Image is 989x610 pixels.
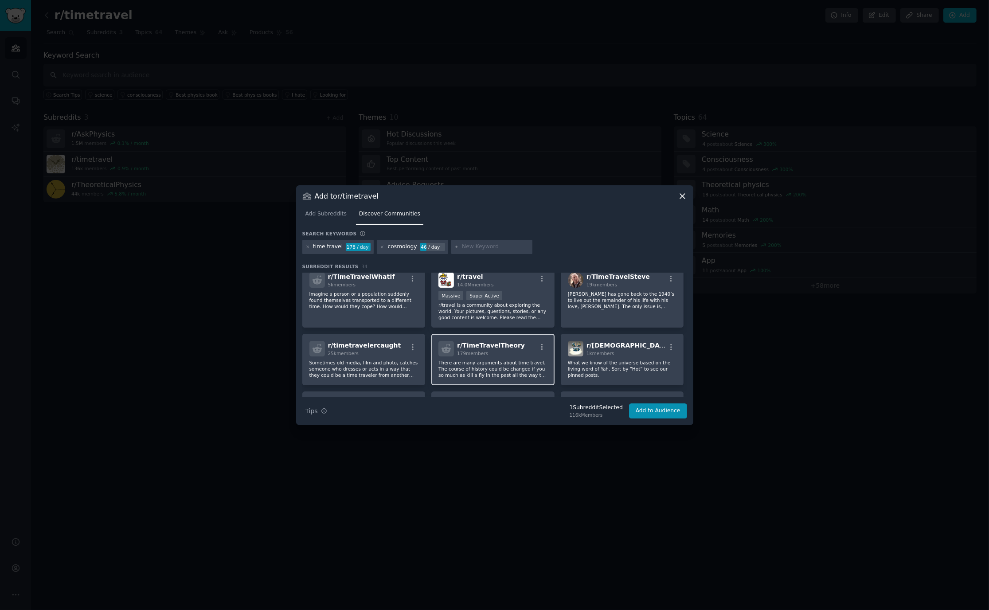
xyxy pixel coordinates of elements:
input: New Keyword [462,243,529,251]
span: r/ travel [457,273,483,280]
span: 25k members [328,351,359,356]
a: Discover Communities [356,207,423,225]
span: 1k members [586,351,614,356]
span: Discover Communities [359,210,420,218]
span: Subreddit Results [302,263,359,270]
span: 5k members [328,282,356,287]
span: r/ timetravelercaught [328,342,401,349]
div: time travel [313,243,343,251]
button: Tips [302,403,330,419]
p: What we know of the universe based on the living word of Yah. Sort by “Hot” to see our pinned posts. [568,360,677,378]
span: 34 [362,264,368,269]
span: r/ TimeTravelSteve [586,273,650,280]
span: 179 members [457,351,488,356]
div: cosmology [388,243,417,251]
p: Imagine a person or a population suddenly found themselves transported to a different time. How w... [309,291,418,309]
div: 116k Members [570,412,623,418]
h3: Add to r/timetravel [315,192,379,201]
h3: Search keywords [302,231,357,237]
p: There are many arguments about time travel. The course of history could be changed if you so much... [438,360,547,378]
p: r/travel is a community about exploring the world. Your pictures, questions, stories, or any good... [438,302,547,321]
span: r/ TimeTravelWhatIf [328,273,395,280]
p: Sometimes old media, film and photo, catches someone who dresses or acts in a way that they could... [309,360,418,378]
span: Add Subreddits [305,210,347,218]
img: travel [438,272,454,288]
div: Super Active [466,291,502,300]
div: 178 / day [346,243,371,251]
div: Massive [438,291,463,300]
div: 1 Subreddit Selected [570,404,623,412]
img: TimeTravelSteve [568,272,583,288]
span: 19k members [586,282,617,287]
div: 46 / day [420,243,445,251]
span: Tips [305,407,318,416]
button: Add to Audience [629,403,687,418]
img: BiblicalCosmology [568,341,583,356]
span: r/ TimeTravelTheory [457,342,525,349]
a: Add Subreddits [302,207,350,225]
span: r/ [DEMOGRAPHIC_DATA] [586,342,671,349]
p: [PERSON_NAME] has gone back to the 1940’s to live out the remainder of his life with his love, [P... [568,291,677,309]
span: 14.0M members [457,282,493,287]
